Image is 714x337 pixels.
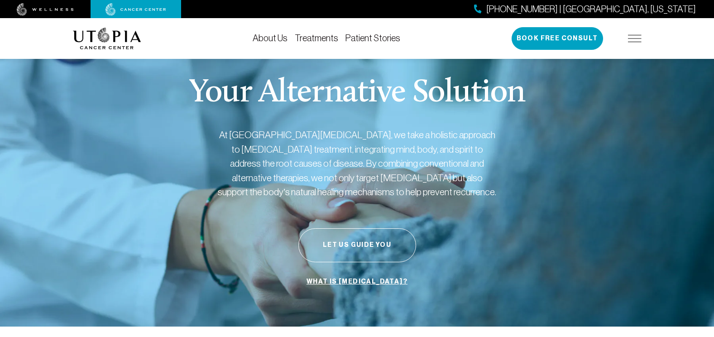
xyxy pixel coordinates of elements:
a: Treatments [295,33,338,43]
img: icon-hamburger [628,35,642,42]
img: cancer center [105,3,166,16]
button: Book Free Consult [512,27,603,50]
a: About Us [253,33,288,43]
a: What is [MEDICAL_DATA]? [304,273,410,290]
button: Let Us Guide You [298,228,416,262]
p: Your Alternative Solution [189,77,525,110]
a: Patient Stories [345,33,400,43]
a: [PHONE_NUMBER] | [GEOGRAPHIC_DATA], [US_STATE] [474,3,696,16]
span: [PHONE_NUMBER] | [GEOGRAPHIC_DATA], [US_STATE] [486,3,696,16]
p: At [GEOGRAPHIC_DATA][MEDICAL_DATA], we take a holistic approach to [MEDICAL_DATA] treatment, inte... [217,128,498,199]
img: logo [73,28,141,49]
img: wellness [17,3,74,16]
